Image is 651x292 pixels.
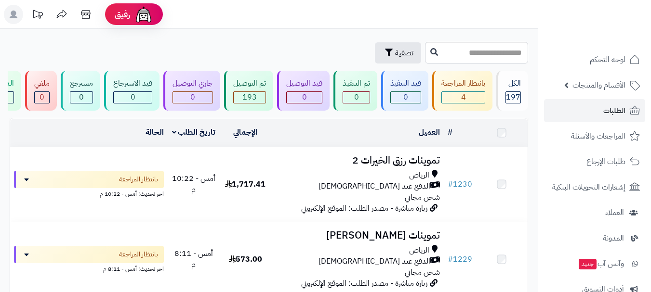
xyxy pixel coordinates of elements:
[14,188,164,198] div: اخر تحديث: أمس - 10:22 م
[409,170,429,181] span: الرياض
[544,125,645,148] a: المراجعات والأسئلة
[585,27,642,47] img: logo-2.png
[173,78,213,89] div: جاري التوصيل
[430,71,494,111] a: بانتظار المراجعة 4
[225,178,266,190] span: 1,717.41
[552,180,625,194] span: إشعارات التحويلات البنكية
[405,267,440,278] span: شحن مجاني
[494,71,530,111] a: الكل197
[70,78,93,89] div: مسترجع
[332,71,379,111] a: تم التنفيذ 0
[146,127,164,138] a: الحالة
[448,178,472,190] a: #1230
[222,71,275,111] a: تم التوصيل 193
[319,256,430,267] span: الدفع عند [DEMOGRAPHIC_DATA]
[34,78,50,89] div: ملغي
[441,78,485,89] div: بانتظار المراجعة
[113,78,152,89] div: قيد الاسترجاع
[379,71,430,111] a: قيد التنفيذ 0
[275,230,440,241] h3: تموينات [PERSON_NAME]
[35,92,49,103] div: 0
[286,78,322,89] div: قيد التوصيل
[544,227,645,250] a: المدونة
[578,257,624,270] span: وآتس آب
[419,127,440,138] a: العميل
[505,78,521,89] div: الكل
[395,47,413,59] span: تصفية
[603,104,625,117] span: الطلبات
[354,91,359,103] span: 0
[119,175,158,184] span: بانتظار المراجعة
[544,201,645,224] a: العملاء
[14,263,164,273] div: اخر تحديث: أمس - 8:11 م
[343,78,370,89] div: تم التنفيذ
[343,92,370,103] div: 0
[172,173,215,195] span: أمس - 10:22 م
[173,92,213,103] div: 0
[319,181,430,192] span: الدفع عند [DEMOGRAPHIC_DATA]
[390,78,421,89] div: قيد التنفيذ
[544,150,645,173] a: طلبات الإرجاع
[229,254,262,265] span: 573.00
[544,252,645,275] a: وآتس آبجديد
[448,254,472,265] a: #1229
[161,71,222,111] a: جاري التوصيل 0
[403,91,408,103] span: 0
[23,71,59,111] a: ملغي 0
[448,127,452,138] a: #
[448,254,453,265] span: #
[544,176,645,199] a: إشعارات التحويلات البنكية
[40,91,44,103] span: 0
[242,91,257,103] span: 193
[79,91,84,103] span: 0
[301,203,427,214] span: زيارة مباشرة - مصدر الطلب: الموقع الإلكتروني
[448,178,453,190] span: #
[115,9,130,20] span: رفيق
[59,71,102,111] a: مسترجع 0
[102,71,161,111] a: قيد الاسترجاع 0
[506,91,520,103] span: 197
[233,127,257,138] a: الإجمالي
[375,42,421,63] button: تصفية
[409,245,429,256] span: الرياض
[579,259,597,269] span: جديد
[302,91,307,103] span: 0
[131,91,135,103] span: 0
[26,5,50,26] a: تحديثات المنصة
[442,92,485,103] div: 4
[234,92,266,103] div: 193
[544,99,645,122] a: الطلبات
[301,278,427,289] span: زيارة مباشرة - مصدر الطلب: الموقع الإلكتروني
[275,71,332,111] a: قيد التوصيل 0
[119,250,158,259] span: بانتظار المراجعة
[190,91,195,103] span: 0
[603,231,624,245] span: المدونة
[405,191,440,203] span: شحن مجاني
[134,5,153,24] img: ai-face.png
[571,129,625,143] span: المراجعات والأسئلة
[605,206,624,219] span: العملاء
[590,53,625,66] span: لوحة التحكم
[174,248,213,270] span: أمس - 8:11 م
[586,155,625,168] span: طلبات الإرجاع
[70,92,93,103] div: 0
[172,127,216,138] a: تاريخ الطلب
[391,92,421,103] div: 0
[114,92,152,103] div: 0
[461,91,466,103] span: 4
[544,48,645,71] a: لوحة التحكم
[287,92,322,103] div: 0
[572,78,625,92] span: الأقسام والمنتجات
[233,78,266,89] div: تم التوصيل
[275,155,440,166] h3: تموينات رزق الخيرات 2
